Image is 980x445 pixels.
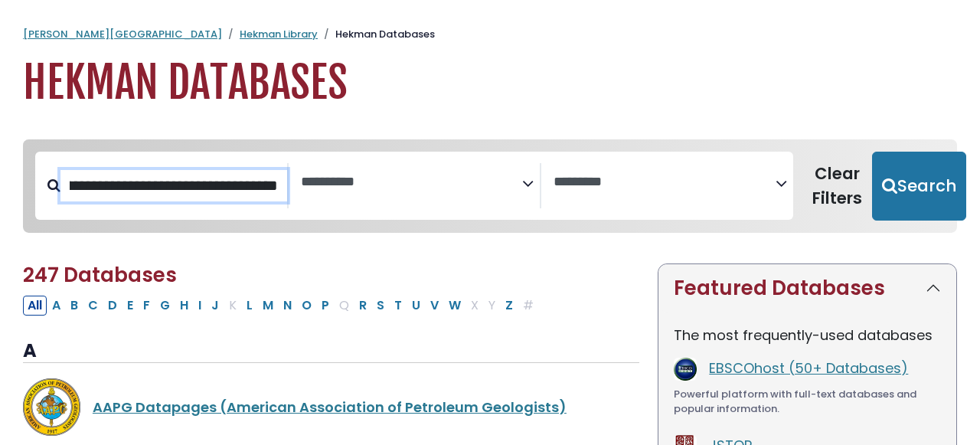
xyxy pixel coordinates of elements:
button: Filter Results H [175,296,193,316]
button: Filter Results F [139,296,155,316]
button: Filter Results G [155,296,175,316]
button: Filter Results V [426,296,443,316]
input: Search database by title or keyword [60,170,287,201]
h3: A [23,340,639,363]
button: All [23,296,47,316]
textarea: Search [301,175,523,191]
h1: Hekman Databases [23,57,957,109]
button: Filter Results U [407,296,425,316]
button: Filter Results R [354,296,371,316]
button: Filter Results I [194,296,206,316]
a: Hekman Library [240,27,318,41]
button: Filter Results L [242,296,257,316]
button: Filter Results E [122,296,138,316]
button: Filter Results B [66,296,83,316]
button: Filter Results Z [501,296,518,316]
a: EBSCOhost (50+ Databases) [709,358,908,378]
span: 247 Databases [23,261,177,289]
button: Featured Databases [658,264,956,312]
button: Filter Results W [444,296,465,316]
button: Filter Results M [258,296,278,316]
button: Filter Results O [297,296,316,316]
button: Filter Results D [103,296,122,316]
nav: breadcrumb [23,27,957,42]
button: Filter Results T [390,296,407,316]
button: Filter Results S [372,296,389,316]
button: Clear Filters [802,152,872,221]
button: Filter Results J [207,296,224,316]
li: Hekman Databases [318,27,435,42]
button: Filter Results N [279,296,296,316]
nav: Search filters [23,139,957,233]
button: Filter Results P [317,296,334,316]
div: Alpha-list to filter by first letter of database name [23,295,540,314]
button: Filter Results C [83,296,103,316]
p: The most frequently-used databases [674,325,941,345]
button: Submit for Search Results [872,152,966,221]
div: Powerful platform with full-text databases and popular information. [674,387,941,417]
button: Filter Results A [47,296,65,316]
a: AAPG Datapages (American Association of Petroleum Geologists) [93,398,567,417]
textarea: Search [554,175,776,191]
a: [PERSON_NAME][GEOGRAPHIC_DATA] [23,27,222,41]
